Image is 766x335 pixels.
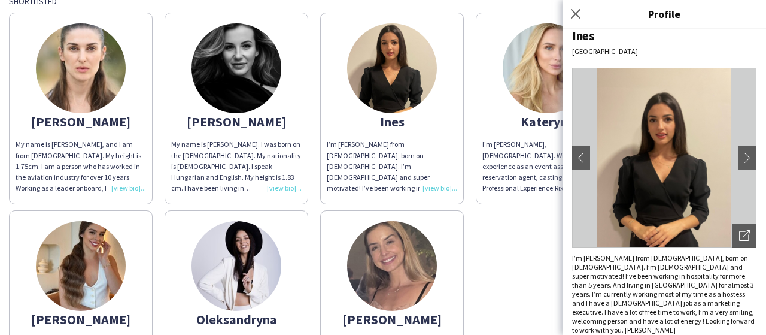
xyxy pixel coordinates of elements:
[327,116,457,127] div: Ines
[347,221,437,311] img: thumb-2a57d731-b7b6-492a-b9b5-2b59371f8645.jpg
[16,116,146,127] div: [PERSON_NAME]
[191,23,281,113] img: thumb-67dbbf4d779c2.jpeg
[16,139,146,194] div: My name is [PERSON_NAME], and I am from [DEMOGRAPHIC_DATA]. My height is 1.75cm. I am a person wh...
[572,47,756,56] div: [GEOGRAPHIC_DATA]
[327,314,457,325] div: [PERSON_NAME]
[572,253,756,334] div: I’m [PERSON_NAME] from [DEMOGRAPHIC_DATA], born on [DEMOGRAPHIC_DATA]. I’m [DEMOGRAPHIC_DATA] and...
[563,6,766,22] h3: Profile
[327,139,457,194] div: I’m [PERSON_NAME] from [DEMOGRAPHIC_DATA], born on [DEMOGRAPHIC_DATA]. I’m [DEMOGRAPHIC_DATA] and...
[572,28,756,44] div: Ines
[36,23,126,113] img: thumb-66dc0e5ce1933.jpg
[503,23,592,113] img: thumb-67c98d805fc58.jpeg
[191,221,281,311] img: thumb-662b7dc40f52e.jpeg
[171,314,302,325] div: Oleksandryna
[482,116,613,127] div: Kateryna
[482,139,613,194] div: I'm [PERSON_NAME], [DEMOGRAPHIC_DATA]. With 5 years of experience as an event assistant, reservat...
[171,139,302,194] div: My name is [PERSON_NAME]. I was born on the [DEMOGRAPHIC_DATA]. My nationality is [DEMOGRAPHIC_DA...
[572,68,756,248] img: Crew avatar or photo
[732,224,756,248] div: Open photos pop-in
[36,221,126,311] img: thumb-6620cb98436e3.jpeg
[347,23,437,113] img: thumb-16696507296384d9299f0db.jpeg
[171,116,302,127] div: [PERSON_NAME]
[16,314,146,325] div: [PERSON_NAME]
